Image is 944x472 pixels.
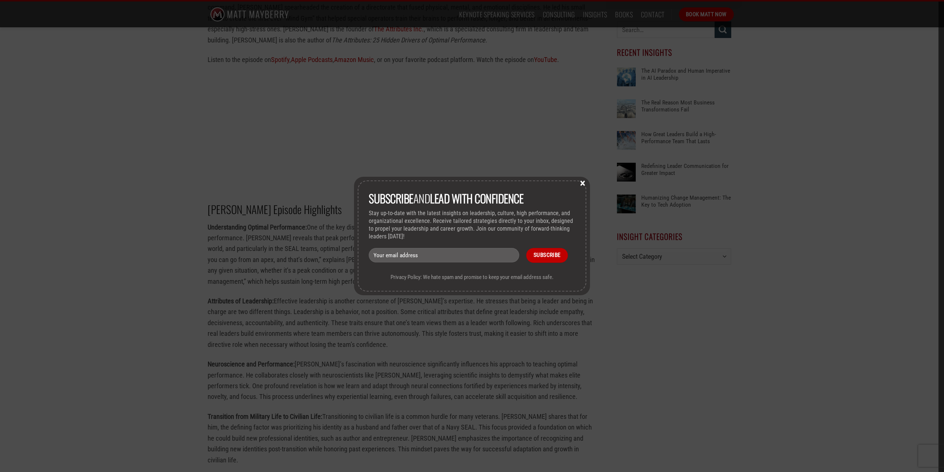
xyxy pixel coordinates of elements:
[430,190,523,207] strong: lead with Confidence
[369,248,519,262] input: Your email address
[369,190,413,207] strong: Subscribe
[369,274,575,280] p: Privacy Policy: We hate spam and promise to keep your email address safe.
[369,190,523,207] span: and
[526,248,568,262] input: Subscribe
[369,210,575,240] p: Stay up-to-date with the latest insights on leadership, culture, high performance, and organizati...
[577,179,588,186] button: Close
